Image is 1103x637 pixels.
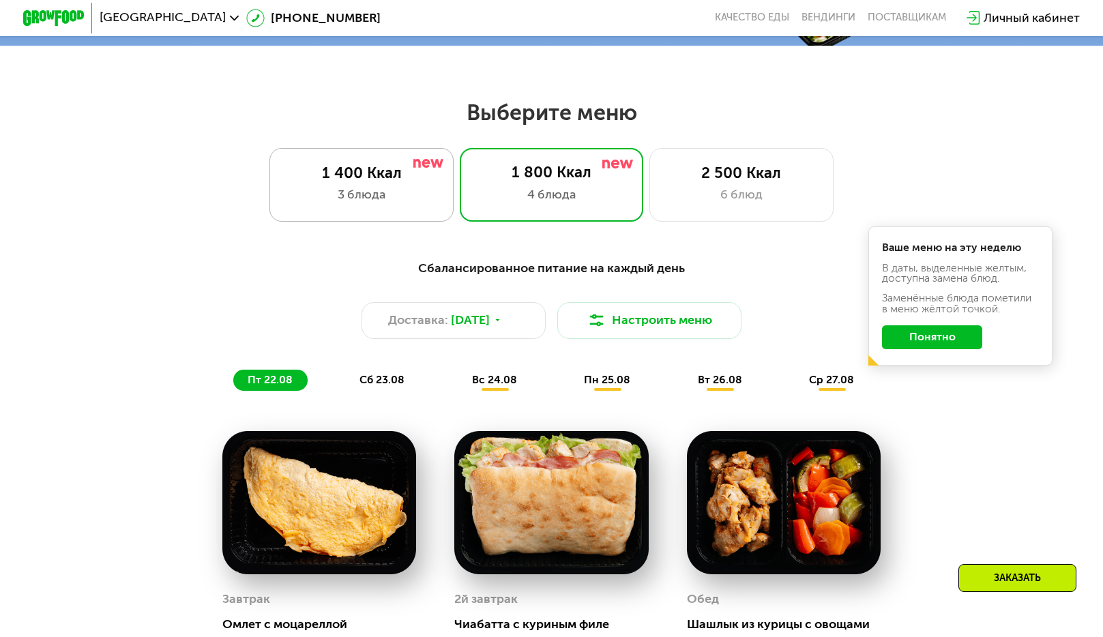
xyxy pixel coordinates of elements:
[882,293,1038,314] div: Заменённые блюда пометили в меню жёлтой точкой.
[98,258,1005,278] div: Сбалансированное питание на каждый день
[715,12,789,24] a: Качество еды
[809,373,854,386] span: ср 27.08
[451,311,490,329] span: [DATE]
[868,12,946,24] div: поставщикам
[958,564,1076,592] div: Заказать
[687,617,893,632] div: Шашлык из курицы с овощами
[454,588,518,611] div: 2й завтрак
[222,617,428,632] div: Омлет с моцареллой
[882,263,1038,284] div: В даты, выделенные желтым, доступна замена блюд.
[687,588,719,611] div: Обед
[475,186,628,204] div: 4 блюда
[248,373,293,386] span: пт 22.08
[359,373,405,386] span: сб 23.08
[286,164,438,183] div: 1 400 Ккал
[454,617,660,632] div: Чиабатта с куриным филе
[557,302,741,339] button: Настроить меню
[666,186,818,204] div: 6 блюд
[801,12,855,24] a: Вендинги
[984,9,1080,27] div: Личный кабинет
[475,164,628,182] div: 1 800 Ккал
[882,242,1038,253] div: Ваше меню на эту неделю
[246,9,381,27] a: [PHONE_NUMBER]
[100,12,226,24] span: [GEOGRAPHIC_DATA]
[49,99,1054,126] h2: Выберите меню
[286,186,438,204] div: 3 блюда
[666,164,818,183] div: 2 500 Ккал
[388,311,448,329] span: Доставка:
[882,325,982,350] button: Понятно
[222,588,270,611] div: Завтрак
[584,373,630,386] span: пн 25.08
[472,373,517,386] span: вс 24.08
[698,373,742,386] span: вт 26.08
